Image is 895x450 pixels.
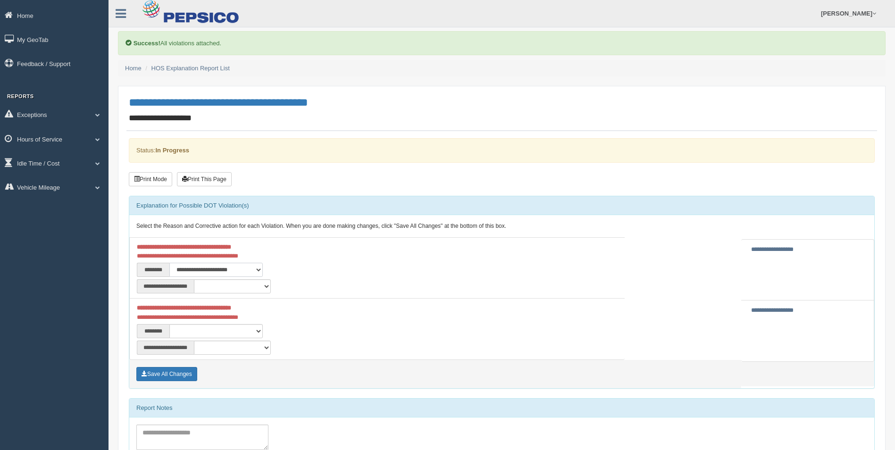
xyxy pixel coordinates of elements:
[129,172,172,186] button: Print Mode
[129,196,874,215] div: Explanation for Possible DOT Violation(s)
[129,215,874,238] div: Select the Reason and Corrective action for each Violation. When you are done making changes, cli...
[125,65,142,72] a: Home
[134,40,160,47] b: Success!
[151,65,230,72] a: HOS Explanation Report List
[155,147,189,154] strong: In Progress
[118,31,886,55] div: All violations attached.
[136,367,197,381] button: Save
[129,399,874,417] div: Report Notes
[129,138,875,162] div: Status:
[177,172,232,186] button: Print This Page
